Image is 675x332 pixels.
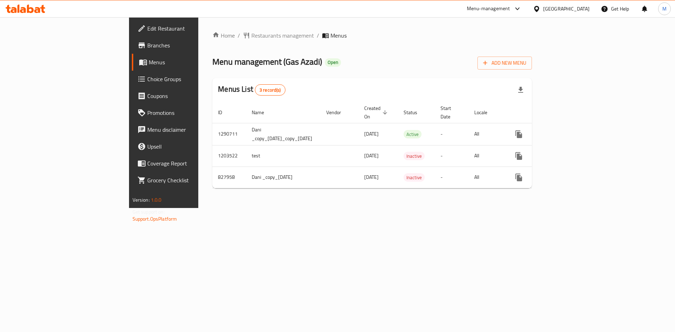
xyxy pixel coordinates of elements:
[404,174,425,182] span: Inactive
[435,167,469,188] td: -
[243,31,314,40] a: Restaurants management
[255,87,285,93] span: 3 record(s)
[132,138,242,155] a: Upsell
[404,173,425,182] div: Inactive
[512,82,529,98] div: Export file
[218,84,285,96] h2: Menus List
[133,195,150,204] span: Version:
[246,123,321,145] td: Dani _copy_[DATE]_copy_[DATE]
[147,41,236,50] span: Branches
[469,167,505,188] td: All
[147,24,236,33] span: Edit Restaurant
[317,31,319,40] li: /
[325,59,341,65] span: Open
[404,152,425,160] span: Inactive
[469,123,505,145] td: All
[364,104,390,121] span: Created On
[218,108,231,117] span: ID
[132,155,242,172] a: Coverage Report
[246,167,321,188] td: Dani _copy_[DATE]
[147,92,236,100] span: Coupons
[527,126,544,143] button: Change Status
[510,169,527,186] button: more
[133,207,165,216] span: Get support on:
[435,123,469,145] td: -
[543,5,590,13] div: [GEOGRAPHIC_DATA]
[132,172,242,189] a: Grocery Checklist
[441,104,460,121] span: Start Date
[251,31,314,40] span: Restaurants management
[255,84,285,96] div: Total records count
[132,37,242,54] a: Branches
[212,54,322,70] span: Menu management ( Gas Azadi )
[404,108,426,117] span: Status
[527,169,544,186] button: Change Status
[325,58,341,67] div: Open
[246,145,321,167] td: test
[510,126,527,143] button: more
[404,130,422,138] span: Active
[527,148,544,164] button: Change Status
[132,121,242,138] a: Menu disclaimer
[364,129,379,138] span: [DATE]
[330,31,347,40] span: Menus
[132,54,242,71] a: Menus
[151,195,162,204] span: 1.0.0
[474,108,496,117] span: Locale
[147,176,236,184] span: Grocery Checklist
[132,87,242,104] a: Coupons
[149,58,236,66] span: Menus
[505,102,584,123] th: Actions
[147,125,236,134] span: Menu disclaimer
[467,5,510,13] div: Menu-management
[147,142,236,151] span: Upsell
[212,31,532,40] nav: breadcrumb
[147,109,236,117] span: Promotions
[477,57,532,70] button: Add New Menu
[147,75,236,83] span: Choice Groups
[364,172,379,182] span: [DATE]
[132,71,242,87] a: Choice Groups
[132,104,242,121] a: Promotions
[364,151,379,160] span: [DATE]
[483,59,526,67] span: Add New Menu
[147,159,236,168] span: Coverage Report
[132,20,242,37] a: Edit Restaurant
[469,145,505,167] td: All
[435,145,469,167] td: -
[662,5,667,13] span: M
[133,214,177,223] a: Support.OpsPlatform
[326,108,350,117] span: Vendor
[252,108,273,117] span: Name
[510,148,527,164] button: more
[212,102,584,188] table: enhanced table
